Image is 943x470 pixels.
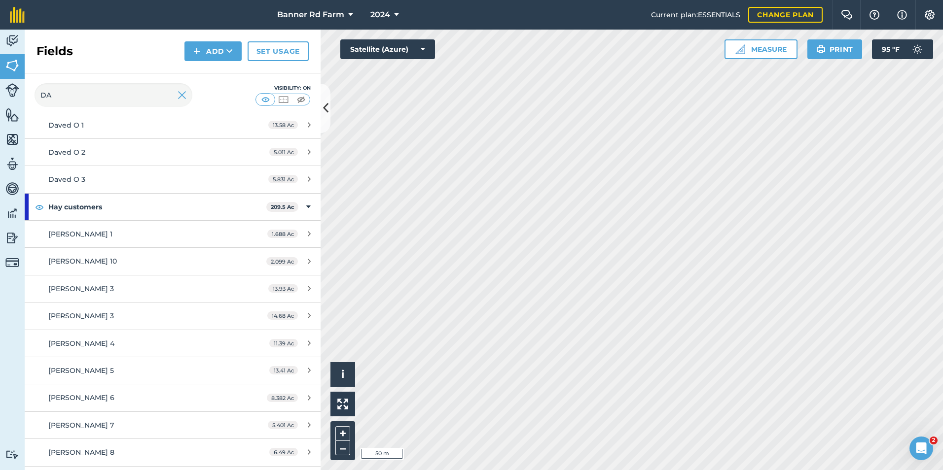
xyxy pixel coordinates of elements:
[330,362,355,387] button: i
[5,83,19,97] img: svg+xml;base64,PD94bWwgdmVyc2lvbj0iMS4wIiBlbmNvZGluZz0idXRmLTgiPz4KPCEtLSBHZW5lcmF0b3I6IEFkb2JlIE...
[335,426,350,441] button: +
[869,10,880,20] img: A question mark icon
[48,393,114,402] span: [PERSON_NAME] 6
[267,311,298,320] span: 14.68 Ac
[268,121,298,129] span: 13.58 Ac
[35,83,192,107] input: Search
[909,436,933,460] iframe: Intercom live chat
[5,450,19,459] img: svg+xml;base64,PD94bWwgdmVyc2lvbj0iMS4wIiBlbmNvZGluZz0idXRmLTgiPz4KPCEtLSBHZW5lcmF0b3I6IEFkb2JlIE...
[25,439,321,466] a: [PERSON_NAME] 86.49 Ac
[340,39,435,59] button: Satellite (Azure)
[25,384,321,411] a: [PERSON_NAME] 68.382 Ac
[25,275,321,302] a: [PERSON_NAME] 313.93 Ac
[259,95,272,104] img: svg+xml;base64,PHN2ZyB4bWxucz0iaHR0cDovL3d3dy53My5vcmcvMjAwMC9zdmciIHdpZHRoPSI1MCIgaGVpZ2h0PSI0MC...
[48,448,114,457] span: [PERSON_NAME] 8
[295,95,307,104] img: svg+xml;base64,PHN2ZyB4bWxucz0iaHR0cDovL3d3dy53My5vcmcvMjAwMC9zdmciIHdpZHRoPSI1MCIgaGVpZ2h0PSI0MC...
[882,39,900,59] span: 95 ° F
[268,175,298,183] span: 5.831 Ac
[277,9,344,21] span: Banner Rd Farm
[725,39,798,59] button: Measure
[5,107,19,122] img: svg+xml;base64,PHN2ZyB4bWxucz0iaHR0cDovL3d3dy53My5vcmcvMjAwMC9zdmciIHdpZHRoPSI1NiIgaGVpZ2h0PSI2MC...
[5,206,19,221] img: svg+xml;base64,PD94bWwgdmVyc2lvbj0iMS4wIiBlbmNvZGluZz0idXRmLTgiPz4KPCEtLSBHZW5lcmF0b3I6IEFkb2JlIE...
[269,366,298,374] span: 13.41 Ac
[48,257,117,266] span: [PERSON_NAME] 10
[897,9,907,21] img: svg+xml;base64,PHN2ZyB4bWxucz0iaHR0cDovL3d3dy53My5vcmcvMjAwMC9zdmciIHdpZHRoPSIxNyIgaGVpZ2h0PSIxNy...
[25,112,321,138] a: Daved O 113.58 Ac
[35,201,44,213] img: svg+xml;base64,PHN2ZyB4bWxucz0iaHR0cDovL3d3dy53My5vcmcvMjAwMC9zdmciIHdpZHRoPSIxOCIgaGVpZ2h0PSIyNC...
[930,436,938,444] span: 2
[651,9,740,20] span: Current plan : ESSENTIALS
[735,44,745,54] img: Ruler icon
[10,7,25,23] img: fieldmargin Logo
[269,448,298,456] span: 6.49 Ac
[816,43,826,55] img: svg+xml;base64,PHN2ZyB4bWxucz0iaHR0cDovL3d3dy53My5vcmcvMjAwMC9zdmciIHdpZHRoPSIxOSIgaGVpZ2h0PSIyNC...
[25,302,321,329] a: [PERSON_NAME] 314.68 Ac
[25,248,321,274] a: [PERSON_NAME] 102.099 Ac
[48,421,114,430] span: [PERSON_NAME] 7
[48,194,266,220] strong: Hay customers
[5,256,19,269] img: svg+xml;base64,PD94bWwgdmVyc2lvbj0iMS4wIiBlbmNvZGluZz0idXRmLTgiPz4KPCEtLSBHZW5lcmF0b3I6IEFkb2JlIE...
[841,10,853,20] img: Two speech bubbles overlapping with the left bubble in the forefront
[5,157,19,171] img: svg+xml;base64,PD94bWwgdmVyc2lvbj0iMS4wIiBlbmNvZGluZz0idXRmLTgiPz4KPCEtLSBHZW5lcmF0b3I6IEFkb2JlIE...
[48,230,112,238] span: [PERSON_NAME] 1
[48,311,114,320] span: [PERSON_NAME] 3
[341,368,344,380] span: i
[807,39,863,59] button: Print
[268,421,298,429] span: 5.401 Ac
[25,221,321,247] a: [PERSON_NAME] 11.688 Ac
[25,357,321,384] a: [PERSON_NAME] 513.41 Ac
[48,284,114,293] span: [PERSON_NAME] 3
[269,148,298,156] span: 5.011 Ac
[255,84,311,92] div: Visibility: On
[872,39,933,59] button: 95 °F
[184,41,242,61] button: Add
[193,45,200,57] img: svg+xml;base64,PHN2ZyB4bWxucz0iaHR0cDovL3d3dy53My5vcmcvMjAwMC9zdmciIHdpZHRoPSIxNCIgaGVpZ2h0PSIyNC...
[48,339,114,348] span: [PERSON_NAME] 4
[25,330,321,357] a: [PERSON_NAME] 411.39 Ac
[48,148,85,157] span: Daved O 2
[269,339,298,347] span: 11.39 Ac
[5,34,19,48] img: svg+xml;base64,PD94bWwgdmVyc2lvbj0iMS4wIiBlbmNvZGluZz0idXRmLTgiPz4KPCEtLSBHZW5lcmF0b3I6IEFkb2JlIE...
[335,441,350,455] button: –
[267,394,298,402] span: 8.382 Ac
[48,366,114,375] span: [PERSON_NAME] 5
[337,399,348,409] img: Four arrows, one pointing top left, one top right, one bottom right and the last bottom left
[48,121,84,130] span: Daved O 1
[48,175,85,184] span: Daved O 3
[924,10,936,20] img: A cog icon
[5,231,19,245] img: svg+xml;base64,PD94bWwgdmVyc2lvbj0iMS4wIiBlbmNvZGluZz0idXRmLTgiPz4KPCEtLSBHZW5lcmF0b3I6IEFkb2JlIE...
[248,41,309,61] a: Set usage
[25,166,321,193] a: Daved O 35.831 Ac
[271,203,294,210] strong: 209.5 Ac
[25,194,321,220] div: Hay customers209.5 Ac
[277,95,290,104] img: svg+xml;base64,PHN2ZyB4bWxucz0iaHR0cDovL3d3dy53My5vcmcvMjAwMC9zdmciIHdpZHRoPSI1MCIgaGVpZ2h0PSI0MC...
[5,58,19,73] img: svg+xml;base64,PHN2ZyB4bWxucz0iaHR0cDovL3d3dy53My5vcmcvMjAwMC9zdmciIHdpZHRoPSI1NiIgaGVpZ2h0PSI2MC...
[370,9,390,21] span: 2024
[266,257,298,266] span: 2.099 Ac
[178,89,186,101] img: svg+xml;base64,PHN2ZyB4bWxucz0iaHR0cDovL3d3dy53My5vcmcvMjAwMC9zdmciIHdpZHRoPSIyMiIgaGVpZ2h0PSIzMC...
[267,230,298,238] span: 1.688 Ac
[25,139,321,166] a: Daved O 25.011 Ac
[5,132,19,147] img: svg+xml;base64,PHN2ZyB4bWxucz0iaHR0cDovL3d3dy53My5vcmcvMjAwMC9zdmciIHdpZHRoPSI1NiIgaGVpZ2h0PSI2MC...
[36,43,73,59] h2: Fields
[748,7,823,23] a: Change plan
[25,412,321,438] a: [PERSON_NAME] 75.401 Ac
[907,39,927,59] img: svg+xml;base64,PD94bWwgdmVyc2lvbj0iMS4wIiBlbmNvZGluZz0idXRmLTgiPz4KPCEtLSBHZW5lcmF0b3I6IEFkb2JlIE...
[268,284,298,293] span: 13.93 Ac
[5,181,19,196] img: svg+xml;base64,PD94bWwgdmVyc2lvbj0iMS4wIiBlbmNvZGluZz0idXRmLTgiPz4KPCEtLSBHZW5lcmF0b3I6IEFkb2JlIE...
